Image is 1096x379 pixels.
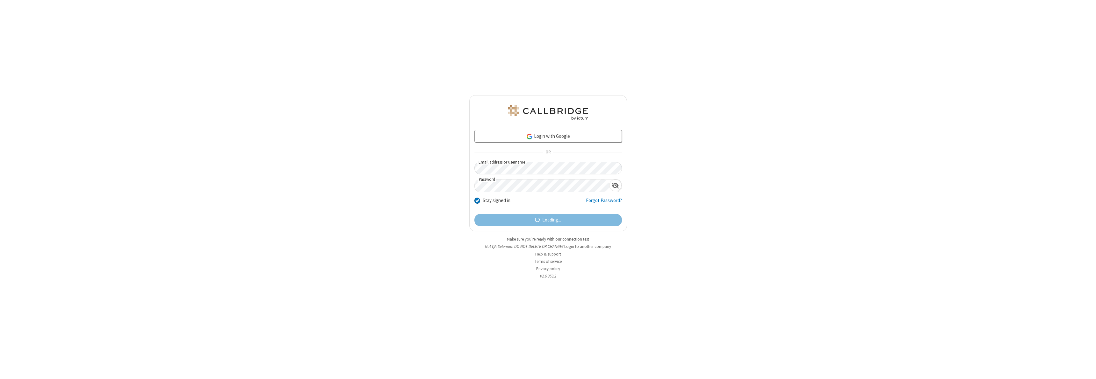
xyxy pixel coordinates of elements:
[474,214,622,227] button: Loading...
[609,179,622,191] div: Show password
[507,236,589,242] a: Make sure you're ready with our connection test
[526,133,533,140] img: google-icon.png
[474,130,622,143] a: Login with Google
[542,216,561,224] span: Loading...
[586,197,622,209] a: Forgot Password?
[474,162,622,174] input: Email address or username
[1080,362,1091,375] iframe: Chat
[543,148,553,157] span: OR
[469,273,627,279] li: v2.6.353.2
[564,243,611,249] button: Login to another company
[475,179,609,192] input: Password
[535,259,562,264] a: Terms of service
[535,251,561,257] a: Help & support
[507,105,589,120] img: QA Selenium DO NOT DELETE OR CHANGE
[483,197,510,204] label: Stay signed in
[469,243,627,249] li: Not QA Selenium DO NOT DELETE OR CHANGE?
[536,266,560,271] a: Privacy policy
